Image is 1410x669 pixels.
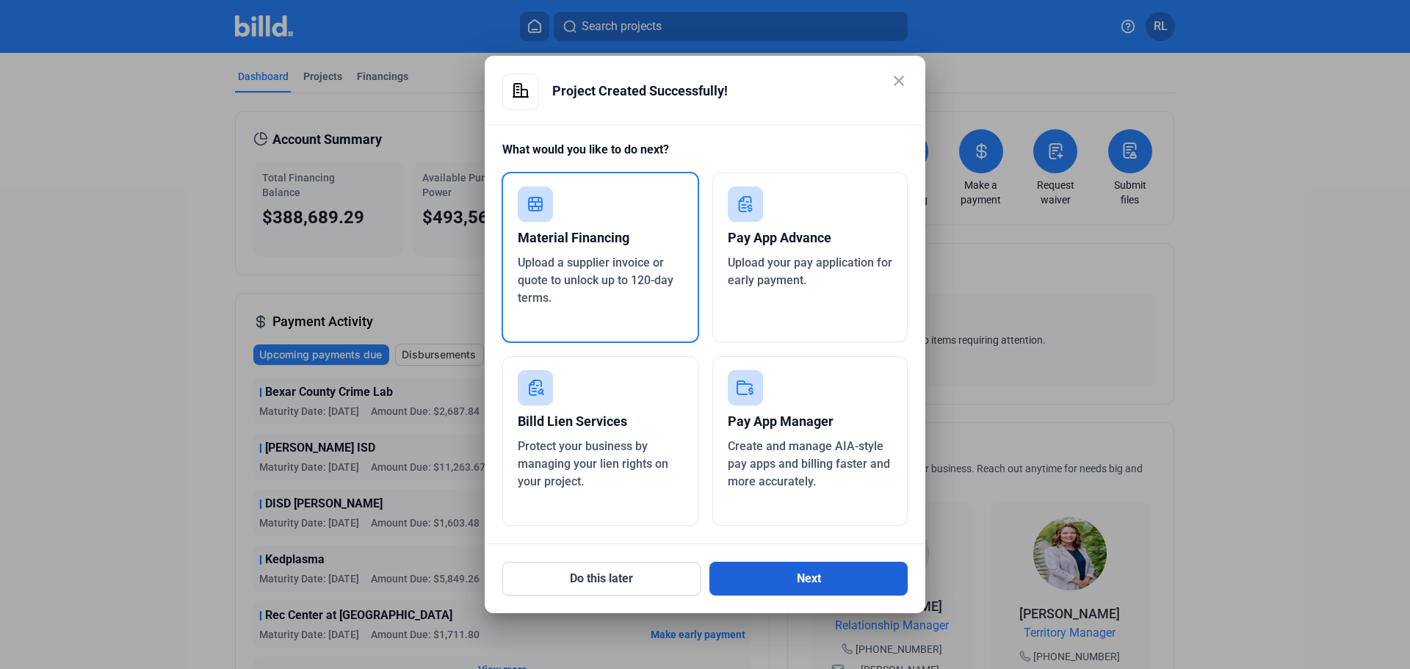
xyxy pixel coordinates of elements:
div: Project Created Successfully! [552,73,908,109]
button: Do this later [502,562,701,596]
div: Pay App Advance [728,222,893,254]
div: What would you like to do next? [502,141,908,173]
div: Material Financing [518,222,683,254]
span: Upload a supplier invoice or quote to unlock up to 120-day terms. [518,256,673,305]
span: Protect your business by managing your lien rights on your project. [518,439,668,488]
mat-icon: close [890,72,908,90]
div: Billd Lien Services [518,405,683,438]
span: Create and manage AIA-style pay apps and billing faster and more accurately. [728,439,890,488]
span: Upload your pay application for early payment. [728,256,892,287]
button: Next [709,562,908,596]
div: Pay App Manager [728,405,893,438]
